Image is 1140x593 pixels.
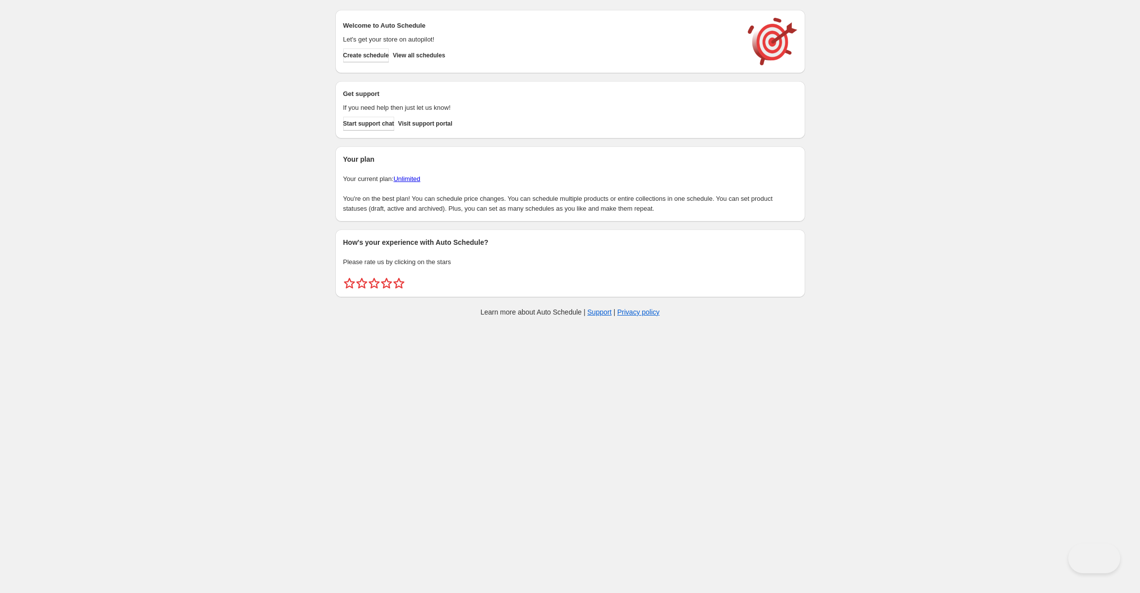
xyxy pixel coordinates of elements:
p: You're on the best plan! You can schedule price changes. You can schedule multiple products or en... [343,194,797,214]
p: Your current plan: [343,174,797,184]
p: If you need help then just let us know! [343,103,738,113]
span: Start support chat [343,120,394,128]
p: Learn more about Auto Schedule | | [480,307,659,317]
h2: Your plan [343,154,797,164]
button: View all schedules [393,48,445,62]
a: Start support chat [343,117,394,131]
button: Create schedule [343,48,389,62]
iframe: Toggle Customer Support [1068,544,1120,573]
a: Support [588,308,612,316]
span: View all schedules [393,51,445,59]
p: Let's get your store on autopilot! [343,35,738,45]
a: Privacy policy [617,308,660,316]
h2: Welcome to Auto Schedule [343,21,738,31]
a: Visit support portal [398,117,453,131]
span: Create schedule [343,51,389,59]
h2: How's your experience with Auto Schedule? [343,237,797,247]
a: Unlimited [394,175,420,182]
span: Visit support portal [398,120,453,128]
p: Please rate us by clicking on the stars [343,257,797,267]
h2: Get support [343,89,738,99]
